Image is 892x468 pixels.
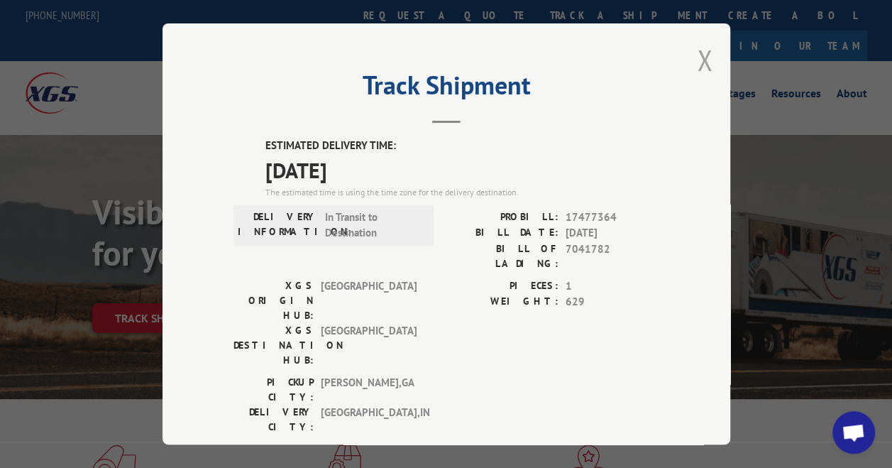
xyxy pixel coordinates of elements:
[321,375,417,405] span: [PERSON_NAME] , GA
[446,278,558,295] label: PIECES:
[233,75,659,102] h2: Track Shipment
[321,278,417,323] span: [GEOGRAPHIC_DATA]
[446,225,558,241] label: BILL DATE:
[446,209,558,226] label: PROBILL:
[321,405,417,435] span: [GEOGRAPHIC_DATA] , IN
[233,405,314,435] label: DELIVERY CITY:
[265,186,659,199] div: The estimated time is using the time zone for the delivery destination.
[566,241,659,271] span: 7041782
[233,278,314,323] label: XGS ORIGIN HUB:
[566,209,659,226] span: 17477364
[566,294,659,310] span: 629
[265,138,659,154] label: ESTIMATED DELIVERY TIME:
[697,41,712,79] button: Close modal
[233,323,314,368] label: XGS DESTINATION HUB:
[325,209,421,241] span: In Transit to Destination
[233,375,314,405] label: PICKUP CITY:
[566,225,659,241] span: [DATE]
[446,294,558,310] label: WEIGHT:
[832,411,875,454] div: Open chat
[238,209,318,241] label: DELIVERY INFORMATION:
[321,323,417,368] span: [GEOGRAPHIC_DATA]
[446,241,558,271] label: BILL OF LADING:
[265,154,659,186] span: [DATE]
[566,278,659,295] span: 1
